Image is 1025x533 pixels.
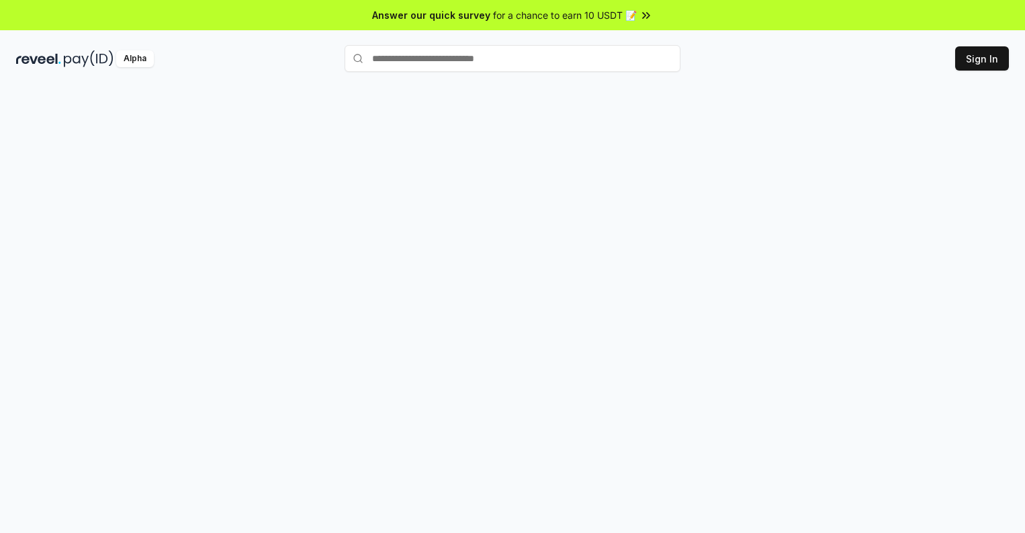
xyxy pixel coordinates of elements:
[116,50,154,67] div: Alpha
[493,8,637,22] span: for a chance to earn 10 USDT 📝
[64,50,114,67] img: pay_id
[372,8,490,22] span: Answer our quick survey
[16,50,61,67] img: reveel_dark
[955,46,1009,71] button: Sign In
